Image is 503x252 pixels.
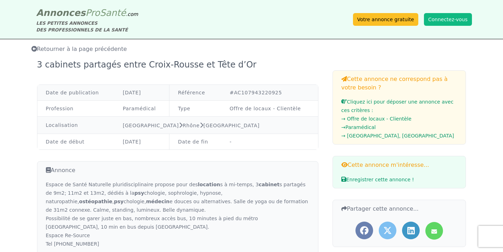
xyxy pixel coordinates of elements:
[37,134,114,150] td: Date de début
[126,11,138,17] span: .com
[353,13,418,26] a: Votre annonce gratuite
[114,199,124,204] strong: psy
[85,7,100,18] span: Pro
[36,7,86,18] span: Annonces
[36,7,138,18] a: AnnoncesProSanté.com
[341,160,457,169] h3: Cette annonce m'intéresse...
[169,134,221,150] td: Date de fin
[341,99,457,140] a: Cliquez ici pour déposer une annonce avec ces critères :→ Offre de locaux - Clientèle→Paramédical...
[425,222,443,240] a: Partager l'annonce par mail
[221,134,318,150] td: -
[341,177,414,182] span: Enregistrer cette annonce !
[379,222,396,239] a: Partager l'annonce sur Twitter
[341,204,457,213] h3: Partager cette annonce...
[36,20,138,33] div: LES PETITES ANNONCES DES PROFESSIONNELS DE LA SANTÉ
[114,85,169,101] td: [DATE]
[79,199,112,204] strong: ostéopathie
[221,85,318,101] td: #AC107943220925
[37,101,114,117] td: Profession
[230,106,301,111] a: Offre de locaux - Clientèle
[182,123,199,128] a: Rhône
[100,7,126,18] span: Santé
[169,85,221,101] td: Référence
[169,101,221,117] td: Type
[341,75,457,92] h3: Cette annonce ne correspond pas à votre besoin ?
[37,117,114,134] td: Localisation
[123,106,156,111] a: Paramédical
[37,59,261,70] div: 3 cabinets partagés entre Croix-Rousse et Tête d’Or
[259,182,280,187] strong: cabinet
[31,46,127,52] span: Retourner à la page précédente
[46,166,310,175] h3: Annonce
[146,199,170,204] strong: médecin
[341,115,457,123] li: → Offre de locaux - Clientèle
[355,222,373,239] a: Partager l'annonce sur Facebook
[424,13,472,26] button: Connectez-vous
[123,123,179,128] a: [GEOGRAPHIC_DATA]
[37,85,114,101] td: Date de publication
[134,190,144,196] strong: psy
[114,134,169,150] td: [DATE]
[31,46,37,52] i: Retourner à la liste
[341,123,457,131] li: → Paramédical
[46,180,310,248] div: Espace de Santé Naturelle pluridisciplinaire propose pour des s à mi-temps, 3 s partagés de 9m2; ...
[402,222,420,239] a: Partager l'annonce sur LinkedIn
[203,123,259,128] a: [GEOGRAPHIC_DATA]
[341,131,457,140] li: → [GEOGRAPHIC_DATA], [GEOGRAPHIC_DATA]
[198,182,220,187] strong: location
